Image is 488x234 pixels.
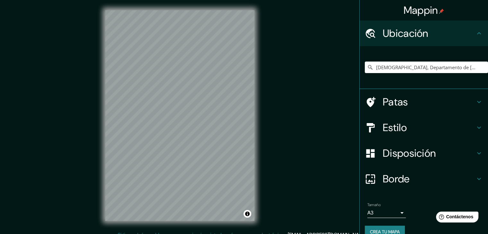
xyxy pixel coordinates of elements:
div: Borde [360,166,488,192]
div: A3 [367,208,406,218]
font: Tamaño [367,202,381,207]
canvas: Mapa [105,10,254,221]
font: Disposición [383,146,436,160]
div: Disposición [360,140,488,166]
iframe: Lanzador de widgets de ayuda [431,209,481,227]
div: Ubicación [360,21,488,46]
div: Estilo [360,115,488,140]
font: Estilo [383,121,407,134]
font: Mappin [404,4,438,17]
img: pin-icon.png [439,9,444,14]
font: Ubicación [383,27,428,40]
font: Patas [383,95,408,109]
button: Activar o desactivar atribución [244,210,251,218]
div: Patas [360,89,488,115]
input: Elige tu ciudad o zona [365,62,488,73]
font: Borde [383,172,410,186]
font: A3 [367,209,373,216]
